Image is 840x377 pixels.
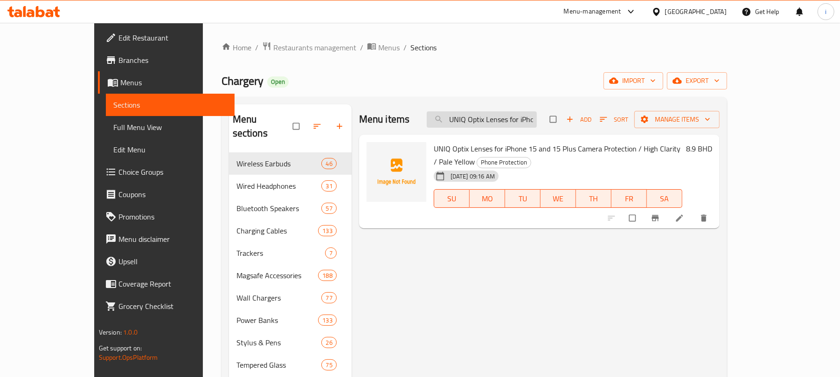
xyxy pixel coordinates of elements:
div: Tempered Glass75 [229,354,352,376]
span: Promotions [118,211,227,222]
span: SU [438,192,466,206]
span: Select to update [624,209,643,227]
span: Menus [378,42,400,53]
span: Wireless Earbuds [236,158,322,169]
span: Wall Chargers [236,292,322,303]
span: i [825,7,826,17]
a: Coupons [98,183,235,206]
span: 31 [322,182,336,191]
button: WE [541,189,576,208]
span: Wired Headphones [236,180,322,192]
span: UNIQ Optix Lenses for iPhone 15 and 15 Plus Camera Protection / High Clarity / Pale Yellow [434,142,680,169]
span: Edit Menu [113,144,227,155]
img: UNIQ Optix Lenses for iPhone 15 and 15 Plus Camera Protection / High Clarity / Pale Yellow [367,142,426,202]
a: Restaurants management [262,41,356,54]
span: Chargery [222,70,264,91]
button: Sort [597,112,631,127]
span: 75 [322,361,336,370]
span: Magsafe Accessories [236,270,319,281]
h6: 8.9 BHD [686,142,712,155]
input: search [427,111,537,128]
button: TU [505,189,541,208]
div: Phone Protection [477,157,531,168]
div: [GEOGRAPHIC_DATA] [665,7,727,17]
span: 46 [322,159,336,168]
div: Magsafe Accessories188 [229,264,352,287]
button: Add [564,112,594,127]
span: Manage items [642,114,712,125]
a: Grocery Checklist [98,295,235,317]
span: Sort [600,114,628,125]
span: Power Banks [236,315,319,326]
span: Branches [118,55,227,66]
a: Menu disclaimer [98,228,235,250]
span: Menus [120,77,227,88]
h2: Menu items [359,112,410,126]
span: TH [580,192,608,206]
span: [DATE] 09:16 AM [447,172,499,181]
span: Sections [410,42,437,53]
div: Bluetooth Speakers57 [229,197,352,219]
li: / [360,42,363,53]
nav: breadcrumb [222,41,728,54]
span: Add [566,114,591,125]
button: MO [470,189,505,208]
div: Trackers7 [229,242,352,264]
span: Sections [113,99,227,110]
button: Add section [329,116,352,137]
a: Choice Groups [98,161,235,183]
h2: Menu sections [233,112,293,140]
div: Charging Cables133 [229,219,352,242]
span: Get support on: [99,342,142,354]
span: TU [509,192,537,206]
span: Full Menu View [113,122,227,133]
span: Restaurants management [273,42,356,53]
span: Charging Cables [236,225,319,236]
button: SA [647,189,682,208]
span: 7 [326,249,336,258]
span: Phone Protection [477,157,531,168]
div: Menu-management [564,6,621,17]
span: 133 [319,316,336,325]
a: Branches [98,49,235,71]
span: Trackers [236,247,325,259]
a: Sections [106,94,235,116]
div: Wireless Earbuds46 [229,152,352,175]
span: Version: [99,326,122,338]
span: export [674,75,720,87]
span: SA [651,192,679,206]
a: Support.OpsPlatform [99,351,158,363]
span: Tempered Glass [236,359,322,370]
button: SU [434,189,470,208]
span: Bluetooth Speakers [236,203,322,214]
li: / [403,42,407,53]
div: Power Banks133 [229,309,352,331]
span: 26 [322,338,336,347]
button: TH [576,189,611,208]
span: Menu disclaimer [118,233,227,245]
div: items [318,270,336,281]
span: Open [267,78,289,86]
button: delete [694,208,716,228]
a: Upsell [98,250,235,273]
span: 133 [319,226,336,235]
a: Promotions [98,206,235,228]
button: Branch-specific-item [645,208,667,228]
span: Stylus & Pens [236,337,322,348]
div: Wall Chargers77 [229,287,352,309]
span: MO [473,192,501,206]
span: Grocery Checklist [118,301,227,312]
span: WE [544,192,572,206]
div: items [321,359,336,370]
a: Full Menu View [106,116,235,138]
div: items [321,292,336,303]
a: Edit menu item [675,213,686,223]
span: Coupons [118,189,227,200]
span: 77 [322,294,336,302]
button: Manage items [634,111,720,128]
button: export [667,72,727,89]
button: import [604,72,663,89]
